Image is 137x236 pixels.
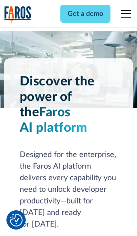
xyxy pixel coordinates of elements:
a: Get a demo [60,5,110,23]
h1: Discover the power of the [20,74,118,136]
img: Revisit consent button [10,214,23,227]
img: Logo of the analytics and reporting company Faros. [4,6,32,24]
a: home [4,6,32,24]
div: menu [116,3,133,24]
span: Faros AI platform [20,106,87,134]
div: Designed for the enterprise, the Faros AI platform delivers every capability you need to unlock d... [20,149,118,230]
button: Cookie Settings [10,214,23,227]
